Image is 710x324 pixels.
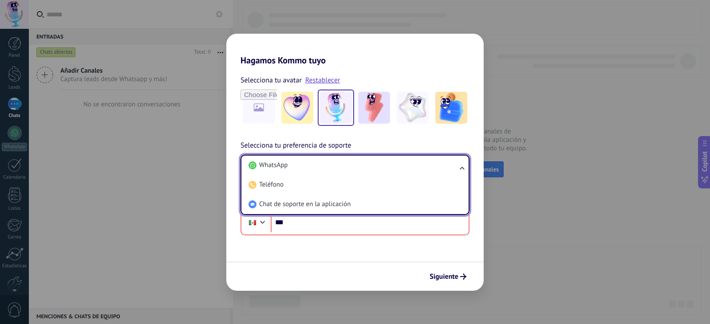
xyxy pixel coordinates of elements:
img: -5.jpeg [435,92,467,124]
span: WhatsApp [259,161,288,170]
img: -3.jpeg [358,92,390,124]
span: Selecciona tu preferencia de soporte [241,140,351,152]
button: Siguiente [426,269,470,284]
h2: Hagamos Kommo tuyo [226,34,484,66]
img: -4.jpeg [397,92,429,124]
div: Mexico: + 52 [244,213,261,232]
span: Siguiente [430,273,458,280]
span: Teléfono [259,180,284,189]
img: -2.jpeg [320,92,352,124]
a: Restablecer [305,76,340,85]
span: Chat de soporte en la aplicación [259,200,351,209]
span: Selecciona tu avatar [241,74,302,86]
img: -1.jpeg [281,92,313,124]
